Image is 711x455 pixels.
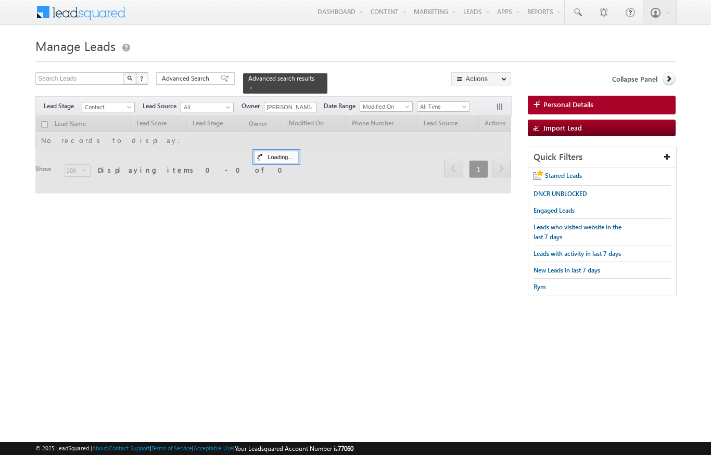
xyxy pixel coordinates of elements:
button: ? [136,72,148,85]
a: Personal Details [528,96,676,114]
span: Your Leadsquared Account Number is [235,445,353,452]
span: Personal Details [543,100,593,109]
span: Starred Leads [545,172,582,179]
span: Modified On [360,102,410,111]
span: Owner [242,101,264,111]
span: Lead Source [143,101,181,111]
span: ? [140,74,145,83]
img: Search [127,75,132,81]
a: Terms of Service [151,445,192,451]
a: Contact Support [109,445,150,451]
input: Type to Search [264,102,317,112]
a: Contact [82,102,135,112]
span: Date Range [324,101,360,111]
span: Contact [82,102,132,112]
span: DNCR UNBLOCKED [534,190,587,198]
a: Acceptable Use [194,445,233,451]
span: Rym [534,283,546,291]
div: Quick Filters [528,147,676,167]
span: Advanced Search [162,74,212,83]
span: Lead Stage [44,101,82,111]
a: All Time [417,101,470,112]
a: Show All Items [303,102,316,113]
a: About [92,445,107,451]
span: All [181,102,231,112]
span: Engaged Leads [534,206,575,214]
span: Leads who visited website in the last 7 days [534,223,621,241]
span: 77060 [338,445,353,452]
span: Import Lead [543,123,582,132]
a: Modified On [360,101,413,112]
span: Leads with activity in last 7 days [534,250,621,257]
span: © 2025 LeadSquared | | | | | [35,444,353,453]
span: Advanced search results [248,74,314,82]
span: All Time [417,102,467,111]
a: All [181,102,234,112]
span: Manage Leads [35,37,116,54]
span: Collapse Panel [612,74,657,84]
div: Loading... [254,151,298,163]
button: Actions [451,72,511,85]
span: New Leads in last 7 days [534,266,600,274]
